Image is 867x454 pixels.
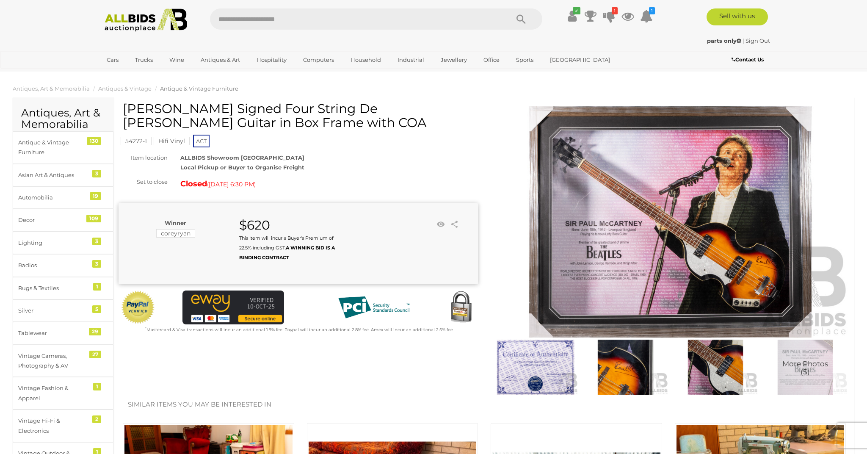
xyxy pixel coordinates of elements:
span: ACT [193,135,210,147]
div: Set to close [112,177,174,187]
a: Sell with us [707,8,768,25]
a: Asian Art & Antiques 3 [13,164,114,186]
img: Official PayPal Seal [121,291,155,324]
span: | [743,37,744,44]
a: Sign Out [746,37,770,44]
a: Household [345,53,387,67]
div: 109 [86,215,101,222]
a: [GEOGRAPHIC_DATA] [544,53,616,67]
a: Sports [511,53,539,67]
a: Automobilia 19 [13,186,114,209]
mark: 54272-1 [121,137,152,145]
strong: ALLBIDS Showroom [GEOGRAPHIC_DATA] [180,154,304,161]
div: 3 [92,170,101,177]
div: 5 [92,305,101,313]
div: 19 [90,192,101,200]
i: ✔ [573,7,580,14]
a: Cars [101,53,124,67]
i: 1 [649,7,655,14]
img: Sir Paul McCartney Signed Four String De Rosa Bass Guitar in Box Frame with COA [762,340,848,395]
a: 54272-1 [121,138,152,144]
div: Automobilia [18,193,88,202]
span: More Photos (5) [782,360,828,376]
a: Vintage Hi-Fi & Electronics 2 [13,410,114,442]
a: More Photos(5) [762,340,848,395]
a: Vintage Fashion & Apparel 1 [13,377,114,410]
a: Rugs & Textiles 1 [13,277,114,299]
i: 1 [612,7,618,14]
small: This Item will incur a Buyer's Premium of 22.5% including GST. [239,235,335,261]
img: Sir Paul McCartney Signed Four String De Rosa Bass Guitar in Box Frame with COA [583,340,668,395]
div: 27 [89,351,101,358]
div: Item location [112,153,174,163]
img: Sir Paul McCartney Signed Four String De Rosa Bass Guitar in Box Frame with COA [493,340,578,395]
img: eWAY Payment Gateway [182,291,284,324]
img: Sir Paul McCartney Signed Four String De Rosa Bass Guitar in Box Frame with COA [491,106,850,338]
a: Contact Us [732,55,766,64]
small: Mastercard & Visa transactions will incur an additional 1.9% fee. Paypal will incur an additional... [145,327,454,332]
div: 130 [87,137,101,145]
div: 3 [92,238,101,245]
a: Wine [164,53,190,67]
mark: Hifi Vinyl [154,137,190,145]
a: Vintage Cameras, Photography & AV 27 [13,345,114,377]
a: Silver 5 [13,299,114,322]
div: 2 [92,415,101,423]
a: Antiques, Art & Memorabilia [13,85,90,92]
strong: $620 [239,217,270,233]
li: Watch this item [434,218,447,231]
img: Secured by Rapid SSL [444,291,478,324]
strong: Local Pickup or Buyer to Organise Freight [180,164,304,171]
a: Antiques & Art [195,53,246,67]
a: Antiques & Vintage [98,85,152,92]
h2: Similar items you may be interested in [128,401,841,408]
div: Radios [18,260,88,270]
a: Industrial [392,53,430,67]
a: Lighting 3 [13,232,114,254]
div: Vintage Cameras, Photography & AV [18,351,88,371]
strong: parts only [707,37,741,44]
span: ( ) [207,181,256,188]
button: Search [500,8,542,30]
a: Antique & Vintage Furniture [160,85,238,92]
strong: Closed [180,179,207,188]
a: ✔ [566,8,578,24]
b: Contact Us [732,56,764,63]
b: A WINNING BID IS A BINDING CONTRACT [239,245,335,260]
div: Tablewear [18,328,88,338]
div: Rugs & Textiles [18,283,88,293]
a: Computers [298,53,340,67]
img: Sir Paul McCartney Signed Four String De Rosa Bass Guitar in Box Frame with COA [673,340,758,395]
a: Decor 109 [13,209,114,231]
b: Winner [165,219,186,226]
div: Asian Art & Antiques [18,170,88,180]
a: Jewellery [435,53,472,67]
div: 3 [92,260,101,268]
div: Vintage Hi-Fi & Electronics [18,416,88,436]
div: 1 [93,283,101,291]
span: [DATE] 6:30 PM [209,180,254,188]
a: 1 [603,8,616,24]
a: Office [478,53,505,67]
div: Decor [18,215,88,225]
a: Trucks [130,53,158,67]
div: Antique & Vintage Furniture [18,138,88,158]
mark: coreyryan [156,229,195,238]
a: Radios 3 [13,254,114,277]
a: Hospitality [251,53,292,67]
img: Allbids.com.au [100,8,192,32]
div: Silver [18,306,88,316]
div: 29 [89,328,101,335]
a: parts only [707,37,743,44]
div: 1 [93,383,101,390]
a: Tablewear 29 [13,322,114,344]
div: Vintage Fashion & Apparel [18,383,88,403]
div: Lighting [18,238,88,248]
h1: [PERSON_NAME] Signed Four String De [PERSON_NAME] Guitar in Box Frame with COA [123,102,476,130]
a: Antique & Vintage Furniture 130 [13,131,114,164]
h2: Antiques, Art & Memorabilia [21,107,105,130]
img: PCI DSS compliant [331,291,416,324]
